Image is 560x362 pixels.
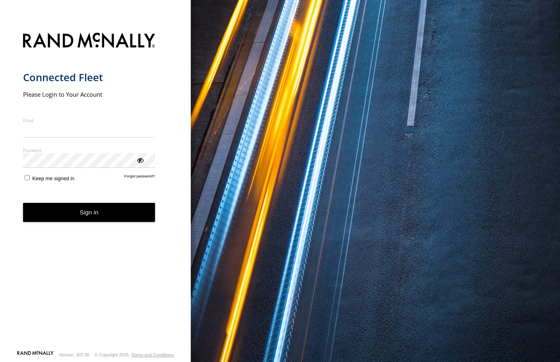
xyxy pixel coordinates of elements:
span: Keep me signed in [32,175,74,181]
div: © Copyright 2025 - [95,352,174,357]
button: Sign in [23,203,155,222]
a: Visit our Website [17,351,54,359]
div: Version: 307.00 [59,352,89,357]
form: main [23,28,168,350]
label: Password [23,147,155,153]
input: Keep me signed in [25,175,30,180]
a: Terms and Conditions [132,352,174,357]
label: Email [23,117,155,123]
img: Rand McNally [23,31,155,51]
h2: Please Login to Your Account [23,90,155,98]
a: Forgot password? [124,174,155,181]
h1: Connected Fleet [23,71,155,84]
div: ViewPassword [136,156,144,164]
